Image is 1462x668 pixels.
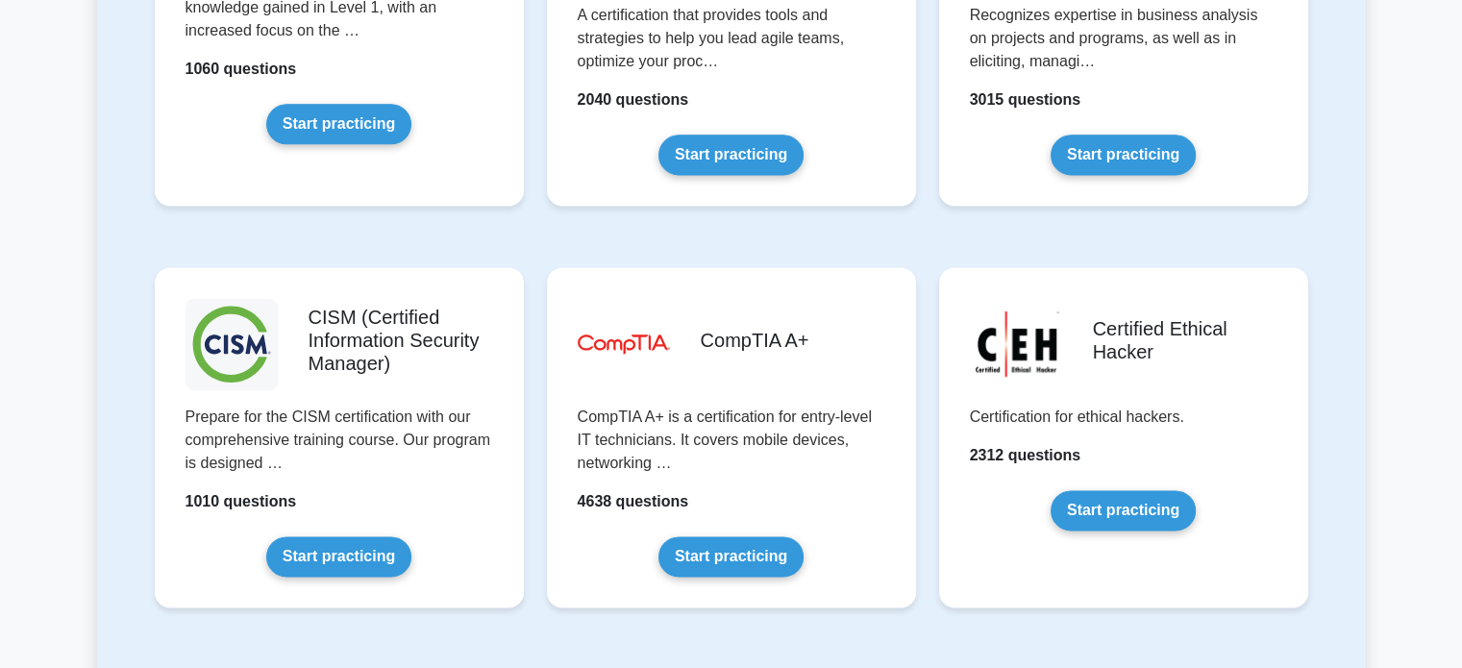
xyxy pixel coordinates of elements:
[1051,490,1196,531] a: Start practicing
[1051,135,1196,175] a: Start practicing
[658,135,804,175] a: Start practicing
[266,536,411,577] a: Start practicing
[266,104,411,144] a: Start practicing
[658,536,804,577] a: Start practicing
